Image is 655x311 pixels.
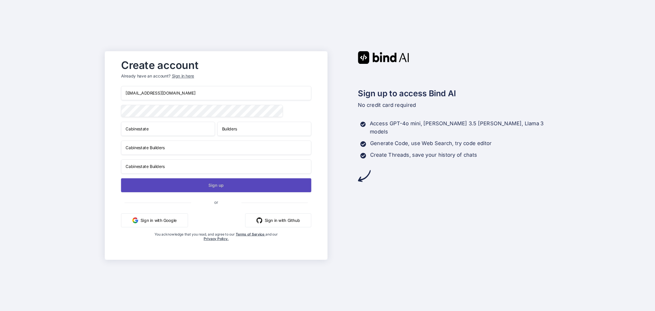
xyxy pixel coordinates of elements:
[121,213,188,227] button: Sign in with Google
[172,73,194,79] div: Sign in here
[358,87,550,99] h2: Sign up to access Bind AI
[121,141,311,155] input: Your company name
[358,170,370,182] img: arrow
[370,151,477,159] p: Create Threads, save your history of chats
[358,51,409,64] img: Bind AI logo
[370,139,492,147] p: Generate Code, use Web Search, try code editor
[191,195,241,209] span: or
[257,217,262,223] img: github
[153,232,280,255] div: You acknowledge that you read, and agree to our and our
[132,217,138,223] img: google
[121,122,215,136] input: First Name
[121,86,311,100] input: Email
[358,101,550,109] p: No credit card required
[121,73,311,79] p: Already have an account?
[245,213,311,227] button: Sign in with Github
[121,159,311,174] input: Company website
[217,122,311,136] input: Last Name
[370,120,550,136] p: Access GPT-4o mini, [PERSON_NAME] 3.5 [PERSON_NAME], Llama 3 models
[204,237,229,241] a: Privacy Policy.
[121,60,311,70] h2: Create account
[121,178,311,192] button: Sign up
[236,232,265,236] a: Terms of Service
